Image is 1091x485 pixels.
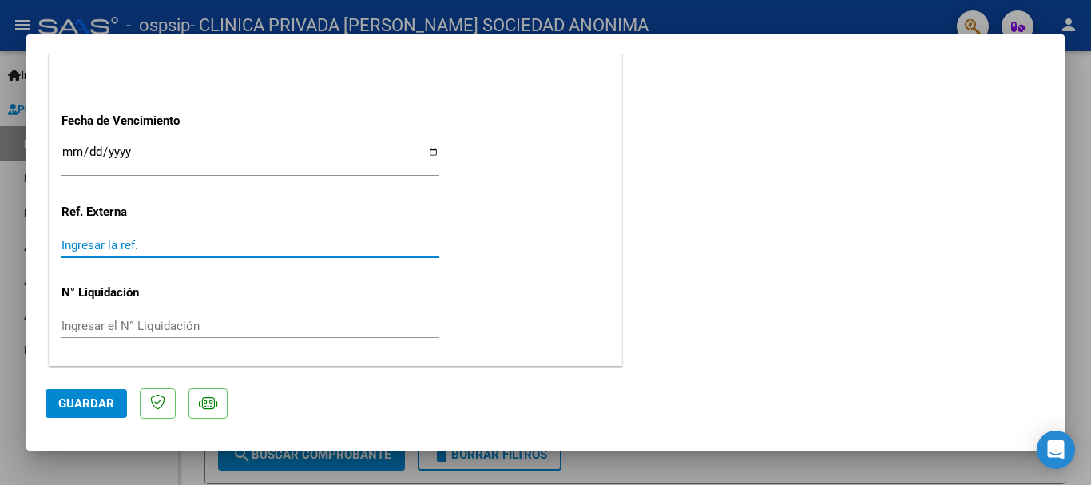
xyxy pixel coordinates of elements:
[1037,431,1075,469] div: Open Intercom Messenger
[61,203,226,221] p: Ref. Externa
[46,389,127,418] button: Guardar
[61,284,226,302] p: N° Liquidación
[61,112,226,130] p: Fecha de Vencimiento
[58,396,114,411] span: Guardar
